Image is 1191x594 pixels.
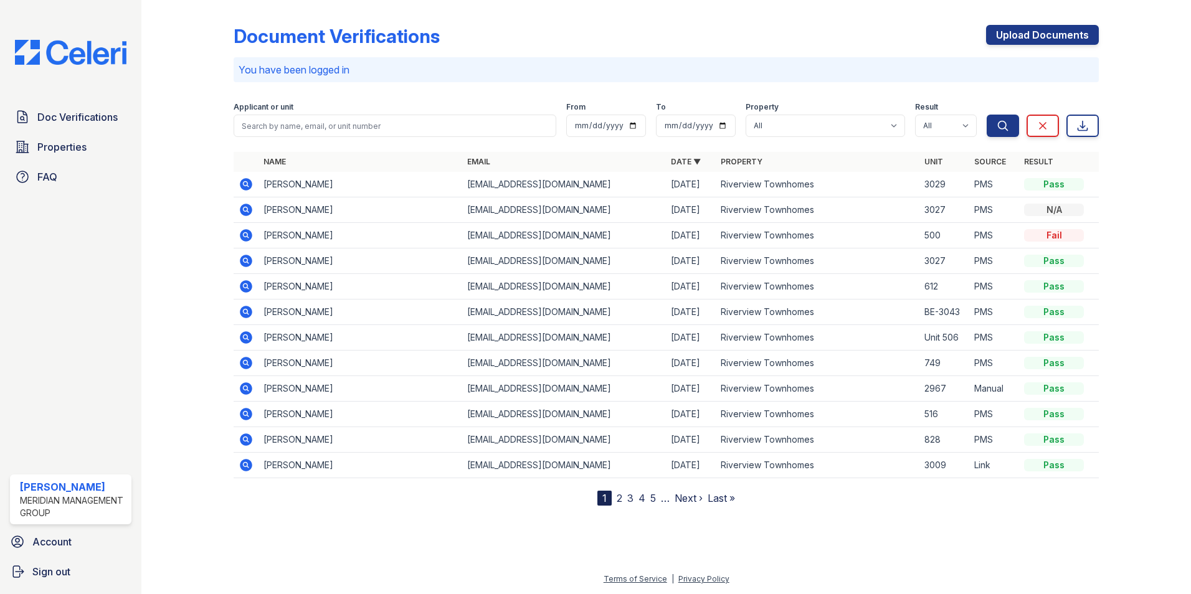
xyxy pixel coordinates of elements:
[638,492,645,504] a: 4
[32,564,70,579] span: Sign out
[1024,178,1084,191] div: Pass
[37,110,118,125] span: Doc Verifications
[1024,459,1084,471] div: Pass
[666,427,716,453] td: [DATE]
[259,223,462,248] td: [PERSON_NAME]
[969,274,1019,299] td: PMS
[969,427,1019,453] td: PMS
[919,351,969,376] td: 749
[986,25,1099,45] a: Upload Documents
[919,172,969,197] td: 3029
[37,139,87,154] span: Properties
[462,453,666,478] td: [EMAIL_ADDRESS][DOMAIN_NAME]
[666,299,716,325] td: [DATE]
[259,453,462,478] td: [PERSON_NAME]
[666,248,716,274] td: [DATE]
[462,402,666,427] td: [EMAIL_ADDRESS][DOMAIN_NAME]
[716,427,919,453] td: Riverview Townhomes
[716,299,919,325] td: Riverview Townhomes
[678,574,729,583] a: Privacy Policy
[969,172,1019,197] td: PMS
[666,453,716,478] td: [DATE]
[969,351,1019,376] td: PMS
[597,491,612,506] div: 1
[671,157,701,166] a: Date ▼
[259,402,462,427] td: [PERSON_NAME]
[5,529,136,554] a: Account
[974,157,1006,166] a: Source
[259,351,462,376] td: [PERSON_NAME]
[919,223,969,248] td: 500
[924,157,943,166] a: Unit
[566,102,586,112] label: From
[20,494,126,519] div: Meridian Management Group
[20,479,126,494] div: [PERSON_NAME]
[666,197,716,223] td: [DATE]
[919,453,969,478] td: 3009
[716,402,919,427] td: Riverview Townhomes
[969,376,1019,402] td: Manual
[32,534,72,549] span: Account
[1024,157,1053,166] a: Result
[716,274,919,299] td: Riverview Townhomes
[1024,255,1084,267] div: Pass
[462,172,666,197] td: [EMAIL_ADDRESS][DOMAIN_NAME]
[746,102,779,112] label: Property
[1024,382,1084,395] div: Pass
[1024,204,1084,216] div: N/A
[716,197,919,223] td: Riverview Townhomes
[604,574,667,583] a: Terms of Service
[259,325,462,351] td: [PERSON_NAME]
[666,172,716,197] td: [DATE]
[462,351,666,376] td: [EMAIL_ADDRESS][DOMAIN_NAME]
[969,223,1019,248] td: PMS
[919,299,969,325] td: BE-3043
[462,299,666,325] td: [EMAIL_ADDRESS][DOMAIN_NAME]
[716,325,919,351] td: Riverview Townhomes
[462,248,666,274] td: [EMAIL_ADDRESS][DOMAIN_NAME]
[675,492,703,504] a: Next ›
[617,492,622,504] a: 2
[263,157,286,166] a: Name
[716,172,919,197] td: Riverview Townhomes
[259,172,462,197] td: [PERSON_NAME]
[650,492,656,504] a: 5
[919,274,969,299] td: 612
[259,274,462,299] td: [PERSON_NAME]
[234,115,556,137] input: Search by name, email, or unit number
[666,402,716,427] td: [DATE]
[234,102,293,112] label: Applicant or unit
[919,376,969,402] td: 2967
[666,351,716,376] td: [DATE]
[467,157,490,166] a: Email
[671,574,674,583] div: |
[969,299,1019,325] td: PMS
[716,376,919,402] td: Riverview Townhomes
[661,491,670,506] span: …
[721,157,762,166] a: Property
[969,453,1019,478] td: Link
[666,223,716,248] td: [DATE]
[919,402,969,427] td: 516
[708,492,735,504] a: Last »
[462,427,666,453] td: [EMAIL_ADDRESS][DOMAIN_NAME]
[919,248,969,274] td: 3027
[259,376,462,402] td: [PERSON_NAME]
[716,453,919,478] td: Riverview Townhomes
[239,62,1094,77] p: You have been logged in
[5,559,136,584] a: Sign out
[462,274,666,299] td: [EMAIL_ADDRESS][DOMAIN_NAME]
[1024,357,1084,369] div: Pass
[969,248,1019,274] td: PMS
[259,299,462,325] td: [PERSON_NAME]
[627,492,633,504] a: 3
[915,102,938,112] label: Result
[234,25,440,47] div: Document Verifications
[10,164,131,189] a: FAQ
[10,134,131,159] a: Properties
[1024,331,1084,344] div: Pass
[666,274,716,299] td: [DATE]
[716,248,919,274] td: Riverview Townhomes
[919,325,969,351] td: Unit 506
